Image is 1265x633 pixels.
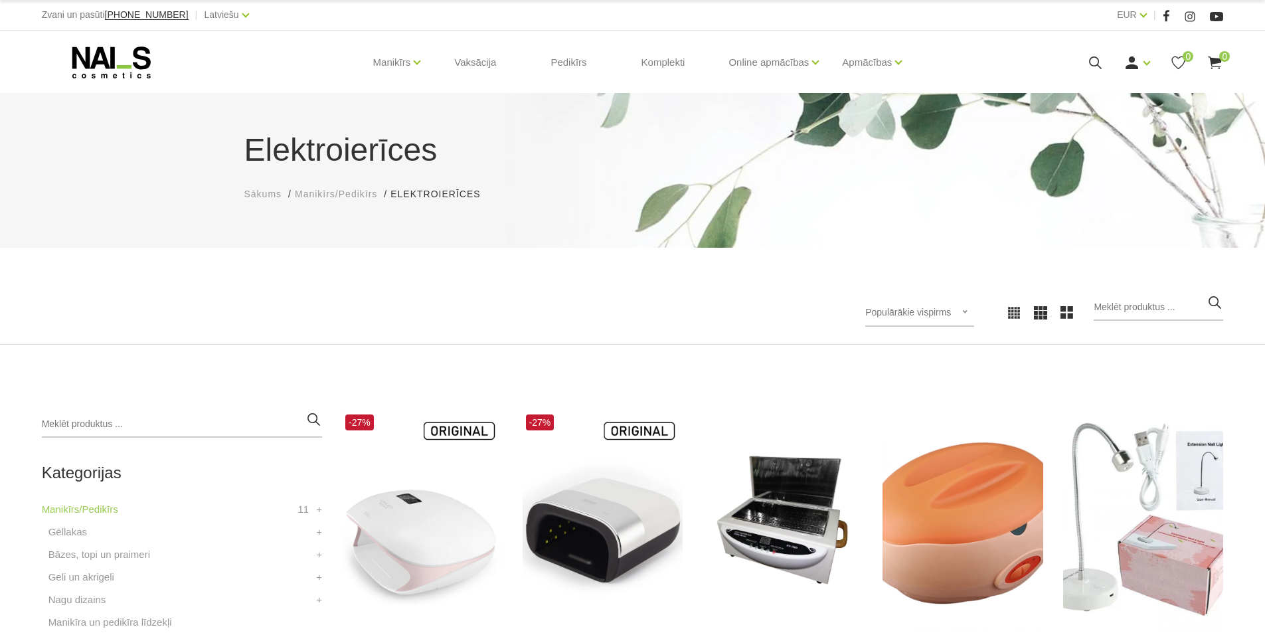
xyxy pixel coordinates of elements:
[42,501,118,517] a: Manikīrs/Pedikīrs
[205,7,239,23] a: Latviešu
[631,31,696,94] a: Komplekti
[345,414,374,430] span: -27%
[295,187,377,201] a: Manikīrs/Pedikīrs
[195,7,198,23] span: |
[342,411,502,632] img: Tips:UV LAMPAZīmola nosaukums:SUNUVModeļa numurs: SUNUV4Profesionālā UV/Led lampa.Garantija: 1 ga...
[1117,7,1137,23] a: EUR
[295,189,377,199] span: Manikīrs/Pedikīrs
[244,189,282,199] span: Sākums
[728,36,809,89] a: Online apmācības
[48,547,150,563] a: Bāzes, topi un praimeri
[1183,51,1193,62] span: 0
[42,411,322,438] input: Meklēt produktus ...
[105,10,189,20] a: [PHONE_NUMBER]
[842,36,892,89] a: Apmācības
[1170,54,1187,71] a: 0
[373,36,411,89] a: Manikīrs
[42,464,322,482] h2: Kategorijas
[883,411,1043,632] img: Parafīna vanniņa roku un pēdu procedūrām. Parafīna aplikācijas momentāli padara ādu ļoti zīdainu,...
[105,9,189,20] span: [PHONE_NUMBER]
[244,126,1021,174] h1: Elektroierīces
[297,501,309,517] span: 11
[526,414,554,430] span: -27%
[48,524,87,540] a: Gēllakas
[316,569,322,585] a: +
[865,307,951,317] span: Populārākie vispirms
[48,614,172,630] a: Manikīra un pedikīra līdzekļi
[390,187,493,201] li: Elektroierīces
[42,7,189,23] div: Zvani un pasūti
[48,569,114,585] a: Geli un akrigeli
[316,547,322,563] a: +
[1094,294,1223,321] input: Meklēt produktus ...
[1153,7,1156,23] span: |
[316,524,322,540] a: +
[540,31,597,94] a: Pedikīrs
[244,187,282,201] a: Sākums
[703,411,863,632] img: Karstā gaisa sterilizatoru var izmantot skaistumkopšanas salonos, manikīra kabinetos, ēdināšanas ...
[1063,411,1223,632] img: Ekspress LED lampa.Ideāli piemērota šī brīža aktuālākajai gēla nagu pieaudzēšanas metodei - ekspr...
[523,411,683,632] img: Modelis: SUNUV 3Jauda: 48WViļņu garums: 365+405nmKalpošanas ilgums: 50000 HRSPogas vadība:10s/30s...
[316,592,322,608] a: +
[316,501,322,517] a: +
[1207,54,1223,71] a: 0
[1219,51,1230,62] span: 0
[444,31,507,94] a: Vaksācija
[48,592,106,608] a: Nagu dizains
